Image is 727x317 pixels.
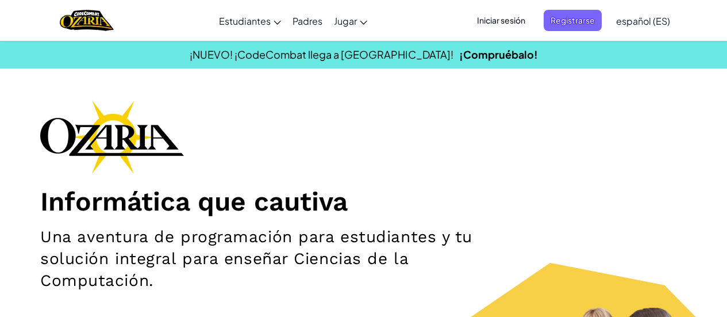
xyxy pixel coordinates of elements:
span: ¡NUEVO! ¡CodeCombat llega a [GEOGRAPHIC_DATA]! [190,48,453,61]
a: Ozaria by CodeCombat logo [60,9,113,32]
h2: Una aventura de programación para estudiantes y tu solución integral para enseñar Ciencias de la ... [40,226,474,292]
a: Estudiantes [213,5,287,36]
span: español (ES) [616,15,670,27]
a: ¡Compruébalo! [459,48,538,61]
img: Ozaria branding logo [40,100,184,174]
a: Padres [287,5,328,36]
a: Jugar [328,5,373,36]
span: Jugar [334,15,357,27]
span: Estudiantes [219,15,271,27]
img: Home [60,9,113,32]
button: Registrarse [544,10,602,31]
button: Iniciar sesión [470,10,532,31]
a: español (ES) [610,5,676,36]
h1: Informática que cautiva [40,185,687,217]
